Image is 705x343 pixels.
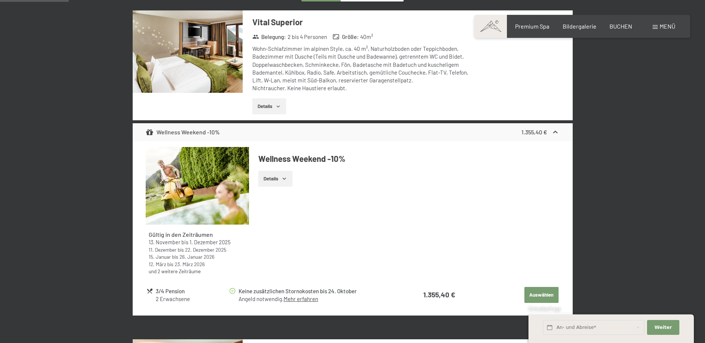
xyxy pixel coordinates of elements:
strong: Gültig in den Zeiträumen [149,231,213,238]
time: 26.01.2026 [180,254,214,260]
span: 40 m² [360,33,373,41]
h4: Wellness Weekend -10% [258,153,559,164]
div: Wohn-Schlafzimmer im alpinen Style, ca. 40 m², Naturholzboden oder Teppichboden, Badezimmer mit D... [252,45,473,92]
div: Keine zusätzlichen Stornokosten bis 24. Oktober [239,287,393,295]
div: 2 Erwachsene [156,295,228,303]
button: Weiter [647,320,679,335]
div: bis [149,261,246,268]
div: bis [149,239,246,246]
time: 23.03.2026 [175,261,205,267]
h3: Vital Superior [252,16,473,28]
strong: 1.355,40 € [521,128,547,135]
strong: Belegung : [252,33,286,41]
time: 11.12.2025 [149,246,177,253]
button: Details [258,171,292,187]
span: Weiter [654,324,672,331]
div: bis [149,246,246,253]
a: Premium Spa [515,23,549,30]
time: 12.03.2026 [149,261,166,267]
time: 22.12.2025 [185,246,226,253]
span: Schnellanfrage [528,306,561,312]
button: Details [252,98,286,115]
div: Angeld notwendig. [239,295,393,303]
a: und 2 weitere Zeiträume [149,268,201,274]
strong: Größe : [333,33,359,41]
img: mss_renderimg.php [133,10,243,93]
a: Bildergalerie [563,23,596,30]
strong: 1.355,40 € [423,290,455,299]
a: BUCHEN [609,23,632,30]
a: Mehr erfahren [284,295,318,302]
img: mss_renderimg.php [146,147,249,225]
div: bis [149,253,246,260]
span: Menü [660,23,675,30]
span: 2 bis 4 Personen [288,33,327,41]
button: Auswählen [524,287,559,303]
time: 15.01.2026 [149,254,171,260]
time: 13.11.2025 [149,239,180,245]
div: 3/4 Pension [156,287,228,295]
time: 01.12.2025 [190,239,230,245]
div: Wellness Weekend -10% [146,128,220,137]
div: Wellness Weekend -10%1.355,40 € [133,123,573,141]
